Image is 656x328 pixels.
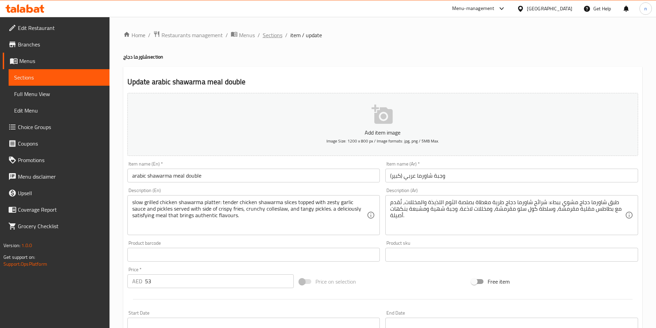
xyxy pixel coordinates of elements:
input: Enter name En [127,169,380,182]
a: Support.OpsPlatform [3,260,47,268]
span: Version: [3,241,20,250]
a: Menus [231,31,255,40]
a: Coupons [3,135,110,152]
input: Please enter price [145,274,294,288]
span: item / update [290,31,322,39]
span: Coverage Report [18,205,104,214]
span: Edit Restaurant [18,24,104,32]
a: Full Menu View [9,86,110,102]
a: Restaurants management [153,31,223,40]
a: Sections [263,31,282,39]
span: Choice Groups [18,123,104,131]
span: Grocery Checklist [18,222,104,230]
span: n [644,5,647,12]
div: Menu-management [452,4,494,13]
a: Coverage Report [3,201,110,218]
nav: breadcrumb [123,31,642,40]
p: Add item image [138,128,627,137]
a: Edit Menu [9,102,110,119]
span: Image Size: 1200 x 800 px / Image formats: jpg, png / 5MB Max. [326,137,439,145]
input: Enter name Ar [385,169,638,182]
span: Menu disclaimer [18,172,104,181]
span: Edit Menu [14,106,104,115]
a: Grocery Checklist [3,218,110,234]
div: [GEOGRAPHIC_DATA] [527,5,572,12]
span: Upsell [18,189,104,197]
li: / [226,31,228,39]
a: Home [123,31,145,39]
textarea: طبق شاورما دجاج مشوي ببطء: شرائح شاورما دجاج طرية مغطاة بصلصة الثوم اللذيذة والمخللات، تُقدم مع ب... [390,199,625,232]
span: Coupons [18,139,104,148]
a: Choice Groups [3,119,110,135]
span: Menus [239,31,255,39]
li: / [285,31,288,39]
span: Promotions [18,156,104,164]
a: Menus [3,53,110,69]
span: Branches [18,40,104,49]
a: Promotions [3,152,110,168]
span: Get support on: [3,253,35,262]
a: Menu disclaimer [3,168,110,185]
a: Edit Restaurant [3,20,110,36]
a: Branches [3,36,110,53]
h2: Update arabic shawarma meal double [127,77,638,87]
span: 1.0.0 [21,241,32,250]
li: / [148,31,150,39]
input: Please enter product sku [385,248,638,262]
textarea: slow grilled chicken shawarma platter: tender chicken shawarma slices topped with zesty garlic sa... [132,199,367,232]
span: Menus [19,57,104,65]
input: Please enter product barcode [127,248,380,262]
span: Price on selection [315,277,356,286]
span: Free item [488,277,510,286]
span: Restaurants management [162,31,223,39]
button: Add item imageImage Size: 1200 x 800 px / Image formats: jpg, png / 5MB Max. [127,93,638,156]
a: Sections [9,69,110,86]
a: Upsell [3,185,110,201]
h4: شاورما دجاج section [123,53,642,60]
span: Full Menu View [14,90,104,98]
span: Sections [14,73,104,82]
p: AED [132,277,142,285]
li: / [258,31,260,39]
